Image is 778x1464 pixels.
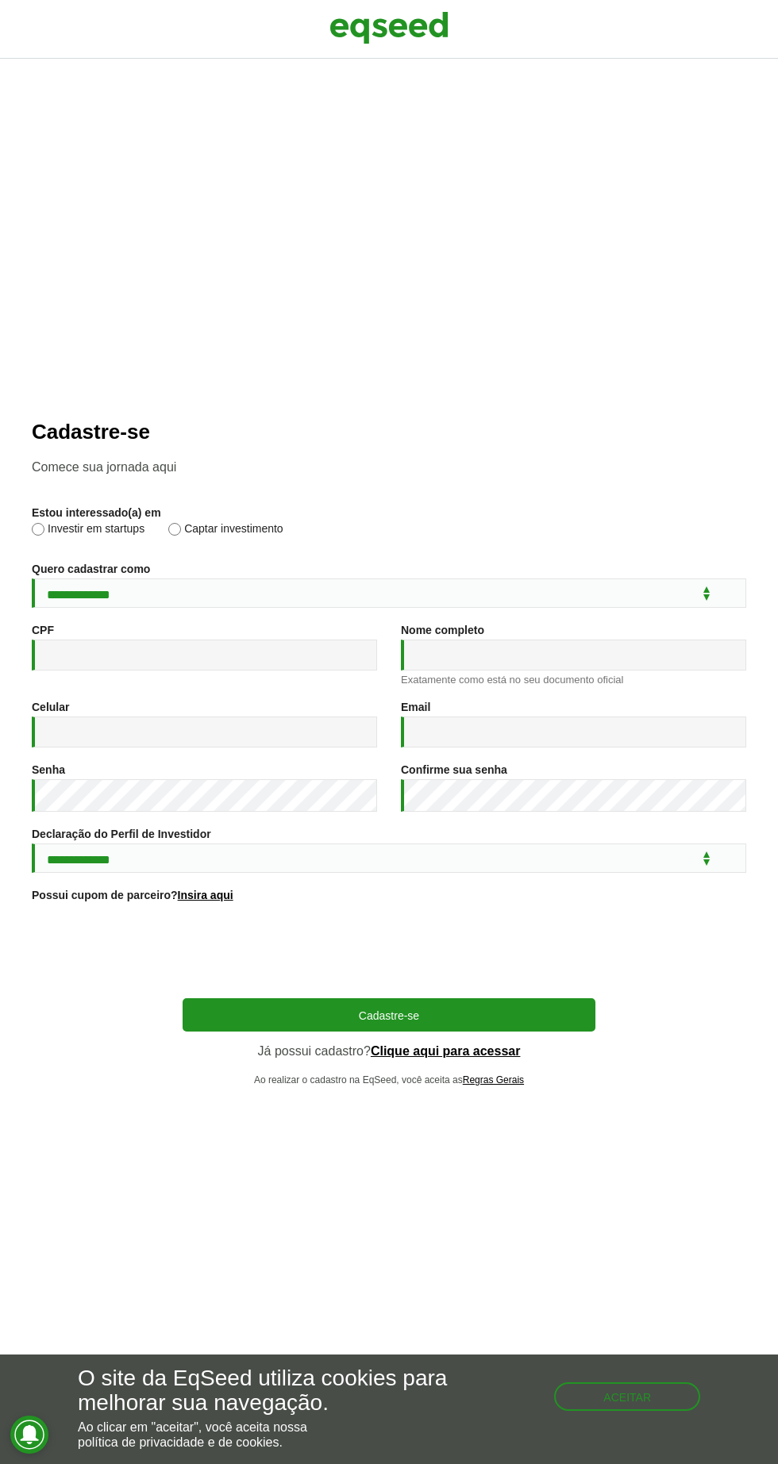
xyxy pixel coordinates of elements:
[329,8,449,48] img: EqSeed Logo
[183,998,595,1032] button: Cadastre-se
[32,563,150,574] label: Quero cadastrar como
[32,459,746,475] p: Comece sua jornada aqui
[371,1045,521,1058] a: Clique aqui para acessar
[401,701,430,713] label: Email
[32,890,233,901] label: Possui cupom de parceiro?
[401,674,746,685] div: Exatamente como está no seu documento oficial
[32,701,69,713] label: Celular
[401,624,484,636] label: Nome completo
[32,764,65,775] label: Senha
[78,1420,451,1450] p: Ao clicar em "aceitar", você aceita nossa .
[32,507,161,518] label: Estou interessado(a) em
[78,1436,279,1449] a: política de privacidade e de cookies
[554,1382,700,1411] button: Aceitar
[401,764,507,775] label: Confirme sua senha
[268,920,510,982] iframe: reCAPTCHA
[178,890,233,901] a: Insira aqui
[183,1043,595,1059] p: Já possui cadastro?
[32,523,144,539] label: Investir em startups
[32,828,211,840] label: Declaração do Perfil de Investidor
[463,1075,524,1085] a: Regras Gerais
[168,523,181,536] input: Captar investimento
[78,1366,451,1416] h5: O site da EqSeed utiliza cookies para melhorar sua navegação.
[32,624,54,636] label: CPF
[168,523,283,539] label: Captar investimento
[32,421,746,444] h2: Cadastre-se
[32,523,44,536] input: Investir em startups
[183,1074,595,1086] p: Ao realizar o cadastro na EqSeed, você aceita as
